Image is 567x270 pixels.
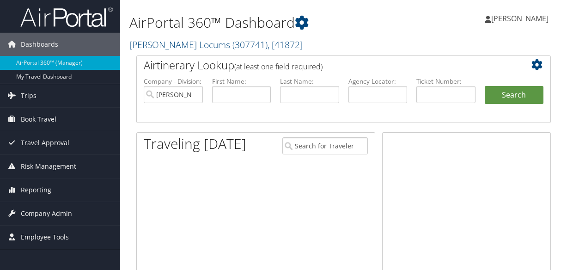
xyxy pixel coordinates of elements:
[234,61,323,72] span: (at least one field required)
[485,86,544,104] button: Search
[21,178,51,202] span: Reporting
[21,155,76,178] span: Risk Management
[21,33,58,56] span: Dashboards
[21,226,69,249] span: Employee Tools
[144,77,203,86] label: Company - Division:
[232,38,268,51] span: ( 307741 )
[416,77,476,86] label: Ticket Number:
[20,6,113,28] img: airportal-logo.png
[21,202,72,225] span: Company Admin
[21,108,56,131] span: Book Travel
[144,57,509,73] h2: Airtinerary Lookup
[282,137,368,154] input: Search for Traveler
[129,38,303,51] a: [PERSON_NAME] Locums
[491,13,549,24] span: [PERSON_NAME]
[21,131,69,154] span: Travel Approval
[268,38,303,51] span: , [ 41872 ]
[212,77,271,86] label: First Name:
[21,84,37,107] span: Trips
[348,77,408,86] label: Agency Locator:
[485,5,558,32] a: [PERSON_NAME]
[144,134,246,153] h1: Traveling [DATE]
[280,77,339,86] label: Last Name:
[129,13,415,32] h1: AirPortal 360™ Dashboard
